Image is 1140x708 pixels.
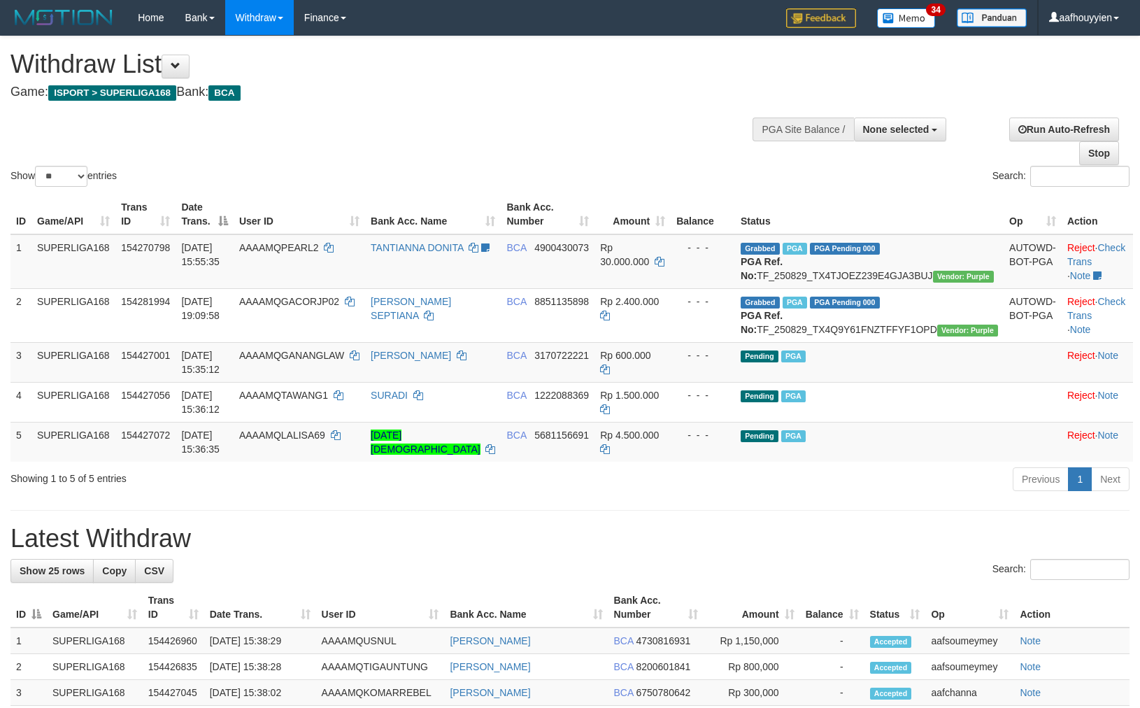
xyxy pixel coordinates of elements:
[176,194,234,234] th: Date Trans.: activate to sort column descending
[534,390,589,401] span: Copy 1222088369 to clipboard
[1062,234,1133,289] td: · ·
[102,565,127,576] span: Copy
[239,296,339,307] span: AAAAMQGACORJP02
[371,350,451,361] a: [PERSON_NAME]
[735,194,1004,234] th: Status
[676,295,729,309] div: - - -
[10,525,1130,553] h1: Latest Withdraw
[600,296,659,307] span: Rp 2.400.000
[10,654,47,680] td: 2
[31,288,115,342] td: SUPERLIGA168
[93,559,136,583] a: Copy
[676,388,729,402] div: - - -
[501,194,594,234] th: Bank Acc. Number: activate to sort column ascending
[676,241,729,255] div: - - -
[450,635,530,646] a: [PERSON_NAME]
[925,680,1014,706] td: aafchanna
[636,635,690,646] span: Copy 4730816931 to clipboard
[741,297,780,309] span: Grabbed
[506,390,526,401] span: BCA
[1067,296,1125,321] a: Check Trans
[143,654,204,680] td: 154426835
[371,390,408,401] a: SURADI
[1068,467,1092,491] a: 1
[1020,687,1041,698] a: Note
[636,687,690,698] span: Copy 6750780642 to clipboard
[877,8,936,28] img: Button%20Memo.svg
[1004,234,1062,289] td: AUTOWD-BOT-PGA
[992,559,1130,580] label: Search:
[600,350,650,361] span: Rp 600.000
[10,628,47,654] td: 1
[1013,467,1069,491] a: Previous
[181,242,220,267] span: [DATE] 15:55:35
[239,430,325,441] span: AAAAMQLALISA69
[121,390,170,401] span: 154427056
[1062,422,1133,462] td: ·
[1067,350,1095,361] a: Reject
[1067,296,1095,307] a: Reject
[864,588,926,628] th: Status: activate to sort column ascending
[48,85,176,101] span: ISPORT > SUPERLIGA168
[534,430,589,441] span: Copy 5681156691 to clipboard
[10,680,47,706] td: 3
[31,234,115,289] td: SUPERLIGA168
[31,422,115,462] td: SUPERLIGA168
[239,242,319,253] span: AAAAMQPEARL2
[144,565,164,576] span: CSV
[600,242,649,267] span: Rp 30.000.000
[741,390,778,402] span: Pending
[31,342,115,382] td: SUPERLIGA168
[10,7,117,28] img: MOTION_logo.png
[47,680,143,706] td: SUPERLIGA168
[1020,661,1041,672] a: Note
[31,382,115,422] td: SUPERLIGA168
[10,559,94,583] a: Show 25 rows
[614,661,634,672] span: BCA
[10,85,746,99] h4: Game: Bank:
[10,288,31,342] td: 2
[870,636,912,648] span: Accepted
[783,297,807,309] span: Marked by aafnonsreyleab
[1030,559,1130,580] input: Search:
[316,654,445,680] td: AAAAMQTIGAUNTUNG
[121,242,170,253] span: 154270798
[1004,288,1062,342] td: AUTOWD-BOT-PGA
[636,661,690,672] span: Copy 8200601841 to clipboard
[704,680,800,706] td: Rp 300,000
[781,390,806,402] span: Marked by aafsoycanthlai
[1067,242,1095,253] a: Reject
[1062,288,1133,342] td: · ·
[10,194,31,234] th: ID
[143,680,204,706] td: 154427045
[600,390,659,401] span: Rp 1.500.000
[800,628,864,654] td: -
[316,588,445,628] th: User ID: activate to sort column ascending
[671,194,735,234] th: Balance
[800,588,864,628] th: Balance: activate to sort column ascending
[135,559,173,583] a: CSV
[870,688,912,700] span: Accepted
[741,430,778,442] span: Pending
[704,654,800,680] td: Rp 800,000
[121,296,170,307] span: 154281994
[925,654,1014,680] td: aafsoumeymey
[506,242,526,253] span: BCA
[208,85,240,101] span: BCA
[181,430,220,455] span: [DATE] 15:36:35
[608,588,704,628] th: Bank Acc. Number: activate to sort column ascending
[1004,194,1062,234] th: Op: activate to sort column ascending
[10,466,464,486] div: Showing 1 to 5 of 5 entries
[937,325,998,337] span: Vendor URL: https://trx4.1velocity.biz
[1014,588,1130,628] th: Action
[121,430,170,441] span: 154427072
[371,242,464,253] a: TANTIANNA DONITA
[506,430,526,441] span: BCA
[741,243,780,255] span: Grabbed
[121,350,170,361] span: 154427001
[316,680,445,706] td: AAAAMQKOMARREBEL
[20,565,85,576] span: Show 25 rows
[800,680,864,706] td: -
[594,194,671,234] th: Amount: activate to sort column ascending
[741,310,783,335] b: PGA Ref. No:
